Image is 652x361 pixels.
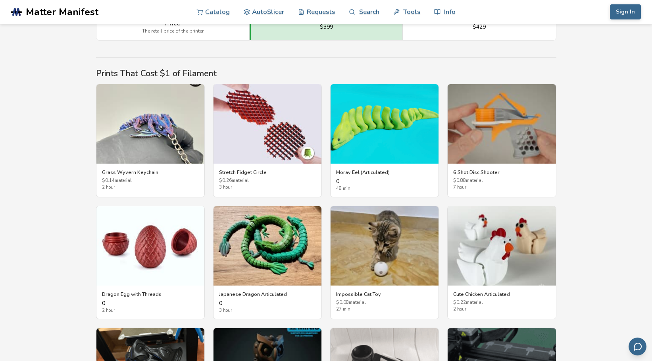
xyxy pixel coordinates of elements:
img: Impossible Cat Toy [331,206,439,286]
a: Stretch Fidget CircleStretch Fidget Circle$0.26material3 hour [213,84,322,197]
span: $ 0.14 material [102,178,199,183]
span: Matter Manifest [26,6,98,17]
span: 3 hour [219,308,316,313]
h3: Impossible Cat Toy [336,291,433,297]
a: Grass Wyvern KeychainGrass Wyvern Keychain$0.14material2 hour [96,84,205,197]
a: Moray Eel (Articulated)Moray Eel (Articulated)048 min [330,84,439,197]
span: 2 hour [453,307,550,312]
span: Price [165,20,181,27]
h3: Moray Eel (Articulated) [336,169,433,176]
span: 27 min [336,307,433,312]
span: $ 0.26 material [219,178,316,183]
a: 6 Shot Disc Shooter6 Shot Disc Shooter$0.88material7 hour [447,84,556,197]
h2: Prints That Cost $1 of Filament [96,69,556,78]
img: Grass Wyvern Keychain [96,84,204,164]
button: Send feedback via email [629,338,646,355]
a: Impossible Cat ToyImpossible Cat Toy$0.08material27 min [330,206,439,319]
h3: Dragon Egg with Threads [102,291,199,297]
h3: Cute Chicken Articulated [453,291,550,297]
a: Japanese Dragon ArticulatedJapanese Dragon Articulated03 hour [213,206,322,319]
span: 2 hour [102,185,199,190]
a: Dragon Egg with ThreadsDragon Egg with Threads02 hour [96,206,205,319]
span: $ 0.08 material [336,300,433,305]
h3: Grass Wyvern Keychain [102,169,199,176]
span: $ 0.88 material [453,178,550,183]
div: 0 [219,300,316,313]
button: Sign In [610,4,641,19]
img: Dragon Egg with Threads [96,206,204,286]
span: 48 min [336,186,433,191]
div: 0 [336,178,433,191]
img: Stretch Fidget Circle [213,84,321,164]
span: 7 hour [453,185,550,190]
span: $ 0.22 material [453,300,550,305]
h3: Stretch Fidget Circle [219,169,316,176]
h3: Japanese Dragon Articulated [219,291,316,297]
img: Japanese Dragon Articulated [213,206,321,286]
span: The retail price of the printer [142,29,204,34]
span: $399 [320,24,333,30]
a: Cute Chicken ArticulatedCute Chicken Articulated$0.22material2 hour [447,206,556,319]
img: 6 Shot Disc Shooter [448,84,556,164]
span: 2 hour [102,308,199,313]
span: 3 hour [219,185,316,190]
h3: 6 Shot Disc Shooter [453,169,550,176]
span: $429 [473,24,486,30]
img: Moray Eel (Articulated) [331,84,439,164]
div: 0 [102,300,199,313]
img: Cute Chicken Articulated [448,206,556,286]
